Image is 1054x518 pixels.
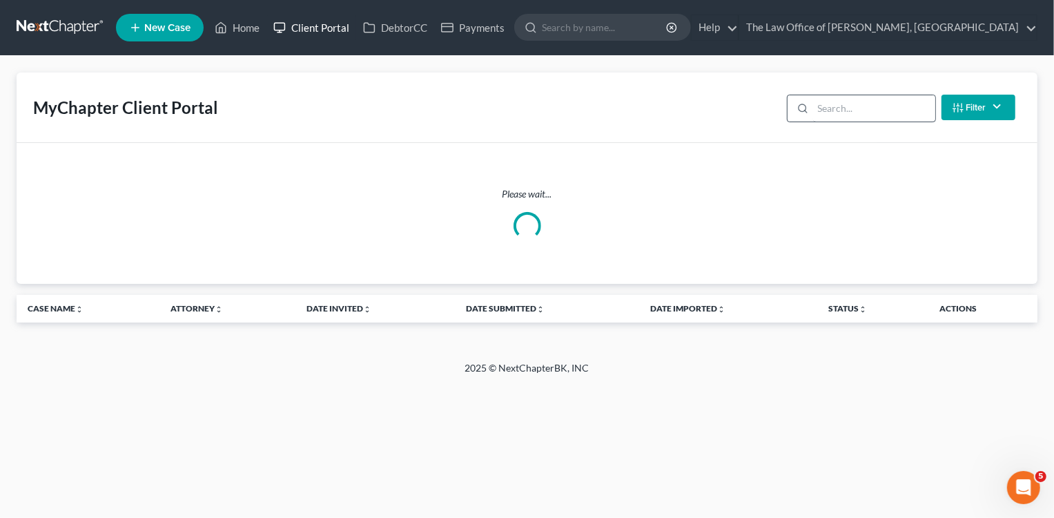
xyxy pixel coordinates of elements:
i: unfold_more [364,305,372,314]
iframe: Intercom live chat [1007,471,1040,504]
a: Client Portal [266,15,356,40]
a: Date Submittedunfold_more [466,303,545,314]
p: Please wait... [28,187,1026,201]
a: Date Importedunfold_more [650,303,725,314]
div: MyChapter Client Portal [33,97,218,119]
a: Case Nameunfold_more [28,303,84,314]
div: 2025 © NextChapterBK, INC [134,361,921,386]
th: Actions [929,295,1037,323]
i: unfold_more [215,305,223,314]
button: Filter [941,95,1015,120]
a: Help [692,15,738,40]
input: Search by name... [542,15,668,40]
span: 5 [1035,471,1046,482]
i: unfold_more [859,305,867,314]
i: unfold_more [536,305,545,314]
a: Home [208,15,266,40]
i: unfold_more [75,305,84,314]
a: The Law Office of [PERSON_NAME], [GEOGRAPHIC_DATA] [739,15,1037,40]
a: Date Invitedunfold_more [307,303,372,314]
span: New Case [144,23,191,33]
a: Attorneyunfold_more [170,303,223,314]
i: unfold_more [717,305,725,314]
a: Statusunfold_more [828,303,867,314]
input: Search... [813,95,935,122]
a: DebtorCC [356,15,434,40]
a: Payments [434,15,511,40]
